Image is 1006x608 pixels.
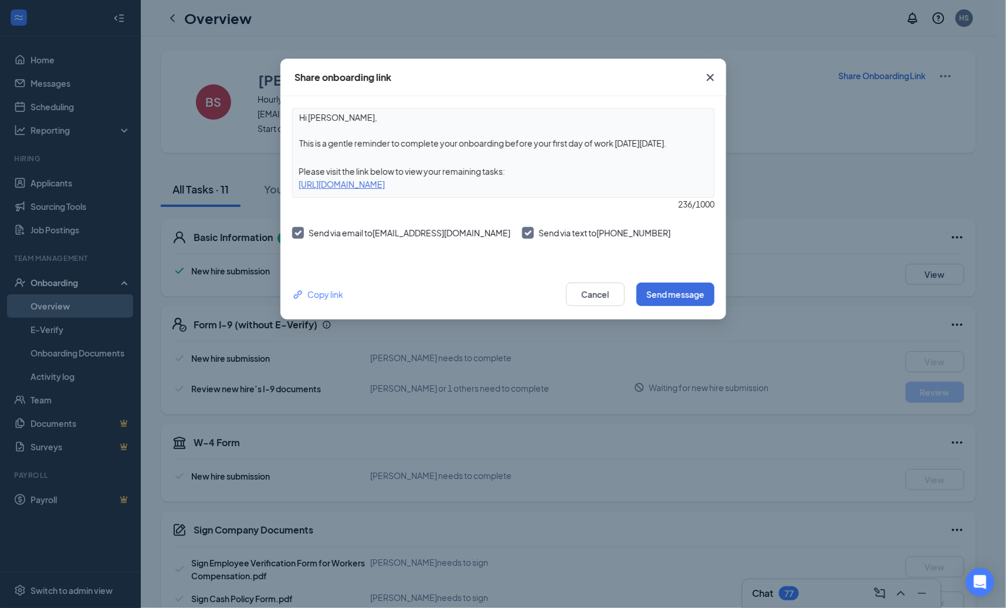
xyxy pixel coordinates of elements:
span: Send via email to [EMAIL_ADDRESS][DOMAIN_NAME] [309,227,510,238]
div: Copy link [292,288,343,301]
div: 236 / 1000 [292,198,714,210]
button: Link Copy link [292,288,343,301]
svg: Checkmark [523,228,533,238]
svg: Checkmark [293,228,303,238]
svg: Cross [703,70,717,84]
button: Close [695,59,726,96]
button: Send message [636,283,714,306]
div: [URL][DOMAIN_NAME] [293,178,714,191]
div: Open Intercom Messenger [966,568,994,596]
div: Please visit the link below to view your remaining tasks: [293,165,714,178]
span: Send via text to [PHONE_NUMBER] [538,227,670,238]
div: Share onboarding link [294,71,391,84]
button: Cancel [566,283,625,306]
svg: Link [292,288,304,301]
textarea: Hi [PERSON_NAME], This is a gentle reminder to complete your onboarding before your first day of ... [293,108,714,152]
